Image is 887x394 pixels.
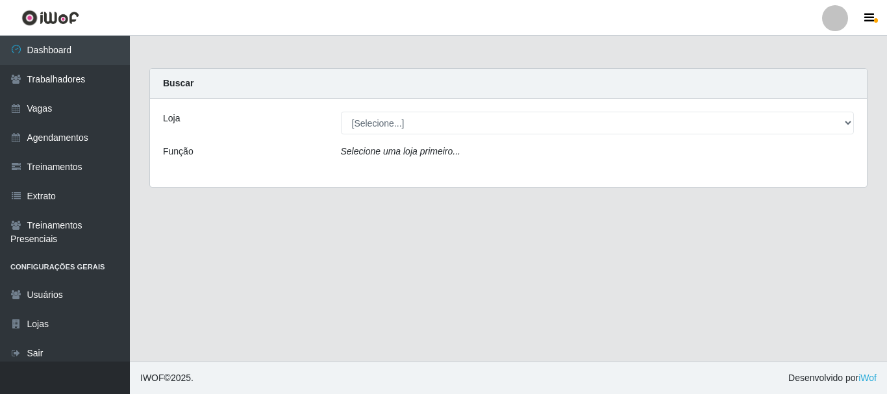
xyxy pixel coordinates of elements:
span: © 2025 . [140,371,194,385]
label: Loja [163,112,180,125]
span: IWOF [140,373,164,383]
span: Desenvolvido por [788,371,877,385]
label: Função [163,145,194,158]
i: Selecione uma loja primeiro... [341,146,460,156]
a: iWof [858,373,877,383]
strong: Buscar [163,78,194,88]
img: CoreUI Logo [21,10,79,26]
